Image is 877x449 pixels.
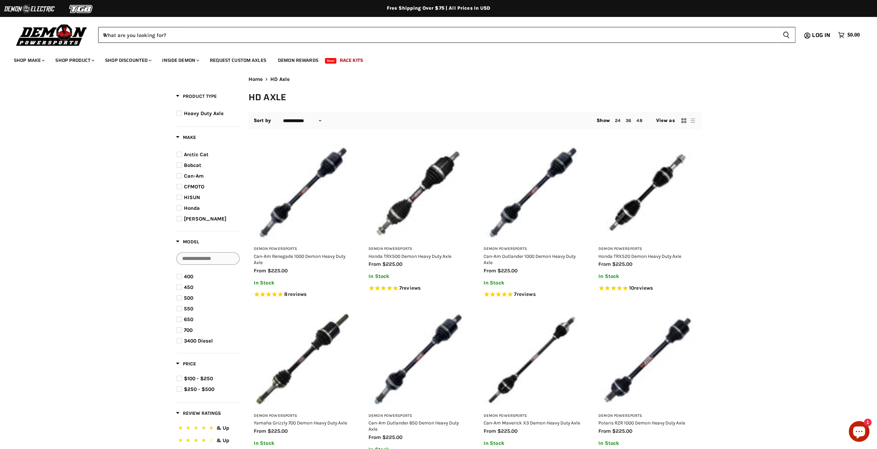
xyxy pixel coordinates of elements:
img: Demon Electric Logo 2 [3,2,55,16]
button: 4 Stars. [177,436,239,446]
a: Honda TRX520 Demon Heavy Duty Axle [598,253,681,259]
span: $225.00 [497,428,517,434]
a: Can-Am Maverick X3 Demon Heavy Duty Axle [484,420,580,425]
span: from [368,434,381,440]
a: Request Custom Axles [205,53,271,67]
span: 7 reviews [399,285,421,291]
h1: HD Axle [249,92,701,103]
span: CFMOTO [184,184,204,190]
h3: Demon Powersports [368,413,466,419]
img: Can-Am Renegade 1000 Demon Heavy Duty Axle [254,144,352,242]
inbox-online-store-chat: Shopify online store chat [847,421,871,443]
span: Model [176,239,199,245]
a: Polaris RZR 1000 Demon Heavy Duty Axle [598,420,685,425]
a: Demon Rewards [273,53,324,67]
img: Honda TRX520 Demon Heavy Duty Axle [598,144,696,242]
span: Price [176,361,196,367]
span: $225.00 [268,268,288,274]
span: $225.00 [268,428,288,434]
span: reviews [634,285,653,291]
span: Make [176,134,196,140]
div: Free Shipping Over $75 | All Prices In USD [162,5,715,11]
a: Honda TRX500 Demon Heavy Duty Axle [368,253,451,259]
img: Honda TRX500 Demon Heavy Duty Axle [368,144,466,242]
span: Honda [184,205,200,211]
span: 3400 Diesel [184,338,213,344]
a: Home [249,76,263,82]
span: 8 reviews [284,291,307,297]
a: Can-Am Outlander 1000 Demon Heavy Duty Axle [484,253,576,265]
h3: Demon Powersports [484,246,581,252]
span: from [254,428,266,434]
label: Sort by [254,118,271,123]
span: View as [656,118,675,123]
span: Can-Am [184,173,204,179]
span: $225.00 [612,428,632,434]
img: Yamaha Grizzly 700 Demon Heavy Duty Axle [254,310,352,408]
span: 650 [184,316,193,322]
h3: Demon Powersports [368,246,466,252]
p: In Stock [484,280,581,286]
p: In Stock [254,280,352,286]
span: Rated 4.8 out of 5 stars 10 reviews [598,285,696,292]
span: from [598,261,611,267]
span: Bobcat [184,162,201,168]
form: Product [98,27,795,43]
nav: Collection utilities [249,112,701,129]
img: Can-Am Outlander 850 Demon Heavy Duty Axle [368,310,466,408]
h3: Demon Powersports [254,413,352,419]
span: $250 - $500 [184,386,214,392]
a: Shop Product [50,53,99,67]
span: reviews [288,291,307,297]
a: 48 [636,118,642,123]
h3: Demon Powersports [484,413,581,419]
input: Search Options [176,252,240,265]
p: In Stock [484,440,581,446]
span: 450 [184,284,193,290]
span: [PERSON_NAME] [184,216,226,222]
span: reviews [402,285,421,291]
span: from [484,428,496,434]
ul: Main menu [9,50,858,67]
span: 700 [184,327,193,333]
img: Can-Am Outlander 1000 Demon Heavy Duty Axle [484,144,581,242]
span: from [368,261,381,267]
a: Log in [809,32,834,38]
p: In Stock [254,440,352,446]
span: $225.00 [382,261,402,267]
span: $225.00 [612,261,632,267]
span: reviews [516,291,535,297]
span: $0.00 [847,32,860,38]
a: $0.00 [834,30,863,40]
span: 550 [184,306,193,312]
span: Product Type [176,93,217,99]
a: Can-Am Outlander 850 Demon Heavy Duty Axle [368,420,459,432]
a: 24 [615,118,621,123]
span: from [254,268,266,274]
span: & Up [216,437,229,443]
span: 10 reviews [629,285,653,291]
a: Shop Make [9,53,49,67]
a: Yamaha Grizzly 700 Demon Heavy Duty Axle [254,420,347,425]
button: Search [777,27,795,43]
span: 7 reviews [514,291,535,297]
button: Filter by Review Ratings [176,410,221,419]
a: Race Kits [335,53,368,67]
h3: Demon Powersports [598,413,696,419]
img: Can-Am Maverick X3 Demon Heavy Duty Axle [484,310,581,408]
img: Demon Powersports [14,22,90,47]
span: HD Axle [270,76,290,82]
a: Inside Demon [157,53,203,67]
span: $100 - $250 [184,375,213,382]
p: In Stock [368,273,466,279]
span: Arctic Cat [184,151,208,158]
span: Review Ratings [176,410,221,416]
h3: Demon Powersports [598,246,696,252]
span: $225.00 [382,434,402,440]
